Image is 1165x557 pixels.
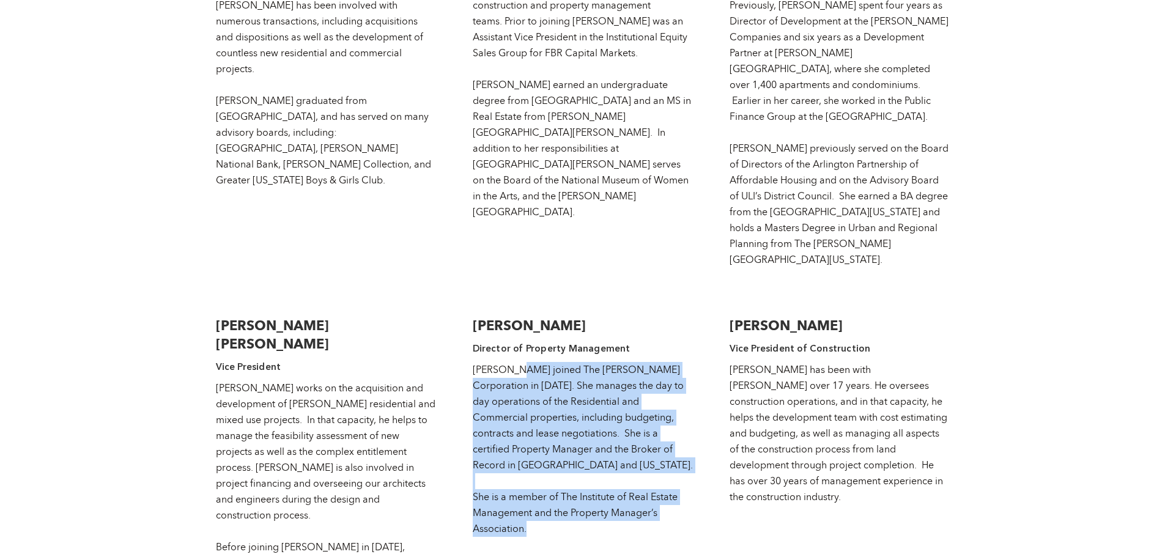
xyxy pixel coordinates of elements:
[730,362,950,505] div: [PERSON_NAME] has been with [PERSON_NAME] over 17 years. He oversees construction operations, and...
[473,362,693,537] div: [PERSON_NAME] joined The [PERSON_NAME] Corporation in [DATE]. She manages the day to day operatio...
[730,319,843,333] strong: [PERSON_NAME]
[473,341,693,356] h4: Director of Property Management
[473,317,693,335] h3: [PERSON_NAME]
[216,360,436,374] h4: Vice President
[216,317,436,353] h3: [PERSON_NAME] [PERSON_NAME]
[730,341,950,356] h4: Vice President of Construction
